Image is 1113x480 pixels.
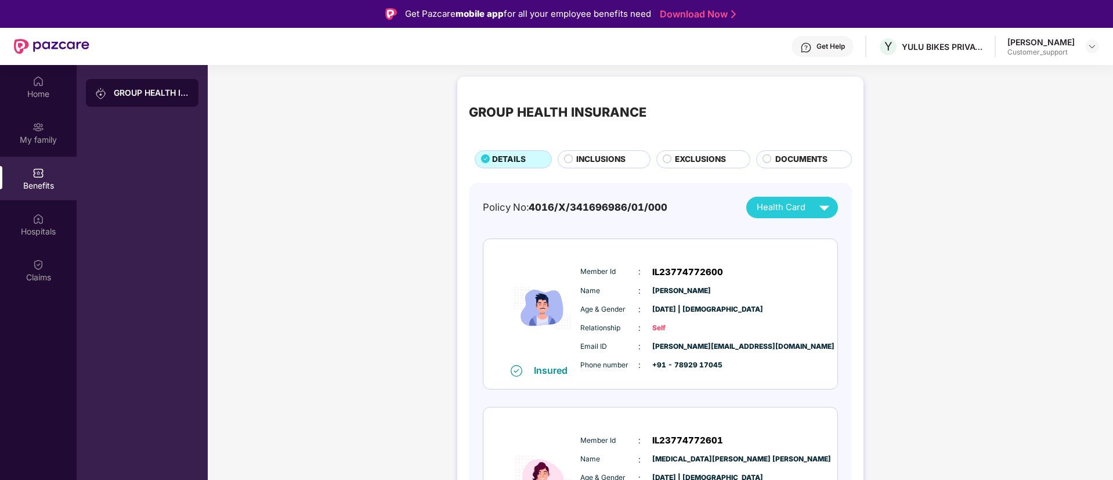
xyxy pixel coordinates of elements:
span: 4016/X/341696986/01/000 [529,201,667,213]
span: DOCUMENTS [775,153,827,166]
span: EXCLUSIONS [675,153,726,166]
span: Y [884,39,892,53]
span: IL23774772600 [652,265,723,279]
img: svg+xml;base64,PHN2ZyBpZD0iSG9zcGl0YWxzIiB4bWxucz0iaHR0cDovL3d3dy53My5vcmcvMjAwMC9zdmciIHdpZHRoPS... [32,213,44,225]
div: Customer_support [1007,48,1075,57]
div: Policy No: [483,200,667,215]
span: Member Id [580,435,638,446]
button: Health Card [746,197,838,218]
span: : [638,434,641,447]
img: svg+xml;base64,PHN2ZyBpZD0iRHJvcGRvd24tMzJ4MzIiIHhtbG5zPSJodHRwOi8vd3d3LnczLm9yZy8yMDAwL3N2ZyIgd2... [1087,42,1097,51]
span: : [638,265,641,278]
a: Download Now [660,8,732,20]
img: svg+xml;base64,PHN2ZyBpZD0iSGVscC0zMngzMiIgeG1sbnM9Imh0dHA6Ly93d3cudzMub3JnLzIwMDAvc3ZnIiB3aWR0aD... [800,42,812,53]
span: : [638,284,641,297]
span: DETAILS [492,153,526,166]
img: Stroke [731,8,736,20]
span: : [638,340,641,353]
img: svg+xml;base64,PHN2ZyBpZD0iQ2xhaW0iIHhtbG5zPSJodHRwOi8vd3d3LnczLm9yZy8yMDAwL3N2ZyIgd2lkdGg9IjIwIi... [32,259,44,270]
img: Logo [385,8,397,20]
span: [PERSON_NAME][EMAIL_ADDRESS][DOMAIN_NAME] [652,341,710,352]
img: svg+xml;base64,PHN2ZyBpZD0iSG9tZSIgeG1sbnM9Imh0dHA6Ly93d3cudzMub3JnLzIwMDAvc3ZnIiB3aWR0aD0iMjAiIG... [32,75,44,87]
span: : [638,322,641,334]
div: GROUP HEALTH INSURANCE [114,87,189,99]
span: Phone number [580,360,638,371]
span: : [638,303,641,316]
strong: mobile app [456,8,504,19]
img: svg+xml;base64,PHN2ZyB4bWxucz0iaHR0cDovL3d3dy53My5vcmcvMjAwMC9zdmciIHdpZHRoPSIxNiIgaGVpZ2h0PSIxNi... [511,365,522,377]
img: svg+xml;base64,PHN2ZyB3aWR0aD0iMjAiIGhlaWdodD0iMjAiIHZpZXdCb3g9IjAgMCAyMCAyMCIgZmlsbD0ibm9uZSIgeG... [95,88,107,99]
span: [MEDICAL_DATA][PERSON_NAME] [PERSON_NAME] [652,454,710,465]
span: : [638,453,641,466]
img: svg+xml;base64,PHN2ZyB3aWR0aD0iMjAiIGhlaWdodD0iMjAiIHZpZXdCb3g9IjAgMCAyMCAyMCIgZmlsbD0ibm9uZSIgeG... [32,121,44,133]
img: New Pazcare Logo [14,39,89,54]
div: Insured [534,364,574,376]
div: [PERSON_NAME] [1007,37,1075,48]
div: Get Help [816,42,845,51]
img: svg+xml;base64,PHN2ZyB4bWxucz0iaHR0cDovL3d3dy53My5vcmcvMjAwMC9zdmciIHZpZXdCb3g9IjAgMCAyNCAyNCIgd2... [814,197,834,218]
div: YULU BIKES PRIVATE LIMITED [902,41,983,52]
span: Name [580,286,638,297]
span: [PERSON_NAME] [652,286,710,297]
img: icon [508,251,577,364]
span: Name [580,454,638,465]
span: IL23774772601 [652,434,723,447]
span: INCLUSIONS [576,153,626,166]
span: Self [652,323,710,334]
span: Age & Gender [580,304,638,315]
span: Relationship [580,323,638,334]
img: svg+xml;base64,PHN2ZyBpZD0iQmVuZWZpdHMiIHhtbG5zPSJodHRwOi8vd3d3LnczLm9yZy8yMDAwL3N2ZyIgd2lkdGg9Ij... [32,167,44,179]
span: : [638,359,641,371]
span: [DATE] | [DEMOGRAPHIC_DATA] [652,304,710,315]
span: +91 - 78929 17045 [652,360,710,371]
div: Get Pazcare for all your employee benefits need [405,7,651,21]
span: Health Card [757,201,805,214]
span: Email ID [580,341,638,352]
div: GROUP HEALTH INSURANCE [469,102,646,122]
span: Member Id [580,266,638,277]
